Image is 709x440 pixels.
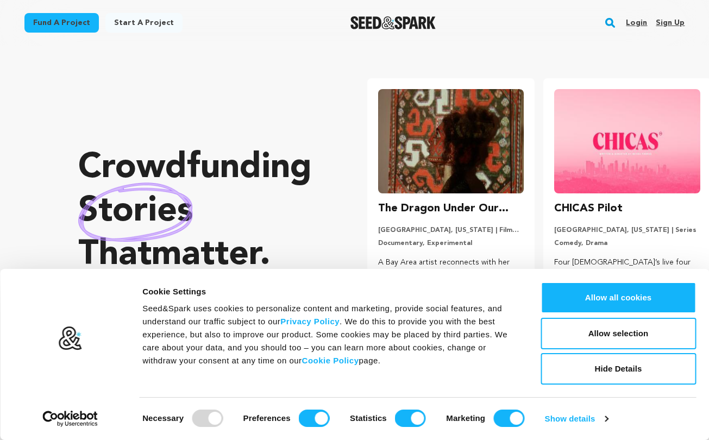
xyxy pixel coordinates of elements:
[378,226,524,235] p: [GEOGRAPHIC_DATA], [US_STATE] | Film Feature
[541,282,696,313] button: Allow all cookies
[78,183,193,242] img: hand sketched image
[350,16,436,29] img: Seed&Spark Logo Dark Mode
[142,285,516,298] div: Cookie Settings
[378,200,524,217] h3: The Dragon Under Our Feet
[243,413,291,423] strong: Preferences
[58,326,83,351] img: logo
[554,89,700,193] img: CHICAS Pilot image
[378,256,524,295] p: A Bay Area artist reconnects with her Armenian heritage while piecing together stained glass frag...
[78,147,324,277] p: Crowdfunding that .
[302,356,359,365] a: Cookie Policy
[626,14,647,32] a: Login
[554,256,700,295] p: Four [DEMOGRAPHIC_DATA]’s live four different lifestyles in [GEOGRAPHIC_DATA] - they must rely on...
[142,413,184,423] strong: Necessary
[280,317,340,326] a: Privacy Policy
[350,16,436,29] a: Seed&Spark Homepage
[378,89,524,193] img: The Dragon Under Our Feet image
[152,238,260,273] span: matter
[554,200,623,217] h3: CHICAS Pilot
[350,413,387,423] strong: Statistics
[541,353,696,385] button: Hide Details
[554,226,700,235] p: [GEOGRAPHIC_DATA], [US_STATE] | Series
[656,14,685,32] a: Sign up
[24,13,99,33] a: Fund a project
[545,411,608,427] a: Show details
[23,411,118,427] a: Usercentrics Cookiebot - opens in a new window
[554,239,700,248] p: Comedy, Drama
[378,239,524,248] p: Documentary, Experimental
[446,413,485,423] strong: Marketing
[142,302,516,367] div: Seed&Spark uses cookies to personalize content and marketing, provide social features, and unders...
[541,318,696,349] button: Allow selection
[105,13,183,33] a: Start a project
